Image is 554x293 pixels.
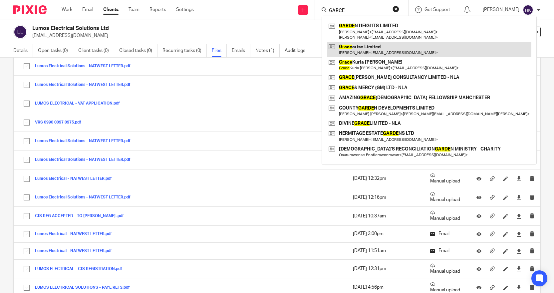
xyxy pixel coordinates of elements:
button: Lumos Electrical Solutions - NATWEST LETTER.pdf [35,83,136,87]
a: Recurring tasks (0) [162,44,207,57]
p: [DATE] 12:31pm [353,265,417,272]
button: Lumos Electrical - NATWEST LETTER.pdf [35,249,117,253]
p: [DATE] 10:37am [353,213,417,219]
p: [DATE] 12:16pm [353,194,417,201]
a: Download [516,265,521,272]
a: Email [82,6,93,13]
h2: Lumos Electrical Solutions Ltd [32,25,367,32]
a: Emails [232,44,250,57]
a: Audit logs [285,44,310,57]
button: Lumos Electrical Solutions - NATWEST LETTER.pdf [35,139,136,144]
button: LUMOS ELECTRICAL - CIS REGISTRATION.pdf [35,267,127,271]
input: Select [20,79,33,91]
p: Manual upload [430,191,460,203]
a: Download [516,284,521,291]
p: [PERSON_NAME] [483,6,519,13]
span: Get Support [424,7,450,12]
a: Open tasks (0) [38,44,73,57]
button: CIS REG ACCEPTED - TO [PERSON_NAME] .pdf [35,214,129,218]
button: Clear [393,6,399,12]
img: Pixie [13,5,47,14]
a: Clients [103,6,119,13]
a: Download [516,213,521,219]
input: Select [20,245,33,257]
button: VRS 0990 0097 0975.pdf [35,120,86,125]
p: Manual upload [430,210,460,222]
a: Team [129,6,139,13]
a: Client tasks (0) [78,44,114,57]
input: Select [20,191,33,204]
input: Select [20,135,33,147]
p: Manual upload [430,263,460,275]
a: Work [62,6,72,13]
a: Files [212,44,227,57]
a: Download [516,175,521,182]
button: LUMOS ELECTRICAL - VAT APPLICATION.pdf [35,101,125,106]
input: Select [20,172,33,185]
a: Details [13,44,33,57]
a: Settings [176,6,194,13]
p: Email [430,230,460,237]
input: Select [20,228,33,240]
button: Lumos Electrical - NATWEST LETTER.pdf [35,176,117,181]
a: Reports [149,6,166,13]
p: Email [430,247,460,254]
p: [DATE] 11:51am [353,247,417,254]
p: [EMAIL_ADDRESS][DOMAIN_NAME] [32,32,450,39]
input: Select [20,116,33,129]
button: Lumos Electrical - NATWEST LETTER.pdf [35,232,117,236]
input: Search [328,8,388,14]
p: Manual upload [430,173,460,184]
a: Closed tasks (0) [119,44,157,57]
a: Download [516,194,521,201]
p: [DATE] 3:00pm [353,230,417,237]
input: Select [20,153,33,166]
input: Select [20,60,33,73]
button: Lumos Electrical Solutions - NATWEST LETTER.pdf [35,157,136,162]
button: LUMOS ELECTRICAL SOLUTIONS - PAYE REFS.pdf [35,285,135,290]
a: Download [516,231,521,237]
p: [DATE] 4:56pm [353,284,417,291]
button: Lumos Electrical Solutions - NATWEST LETTER.pdf [35,195,136,200]
img: svg%3E [523,5,533,15]
img: svg%3E [13,25,27,39]
a: Notes (1) [255,44,280,57]
a: Download [516,248,521,254]
p: [DATE] 12:32pm [353,175,417,182]
input: Select [20,210,33,222]
input: Select [20,97,33,110]
button: Lumos Electrical Solutions - NATWEST LETTER.pdf [35,64,136,69]
input: Select [20,263,33,275]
